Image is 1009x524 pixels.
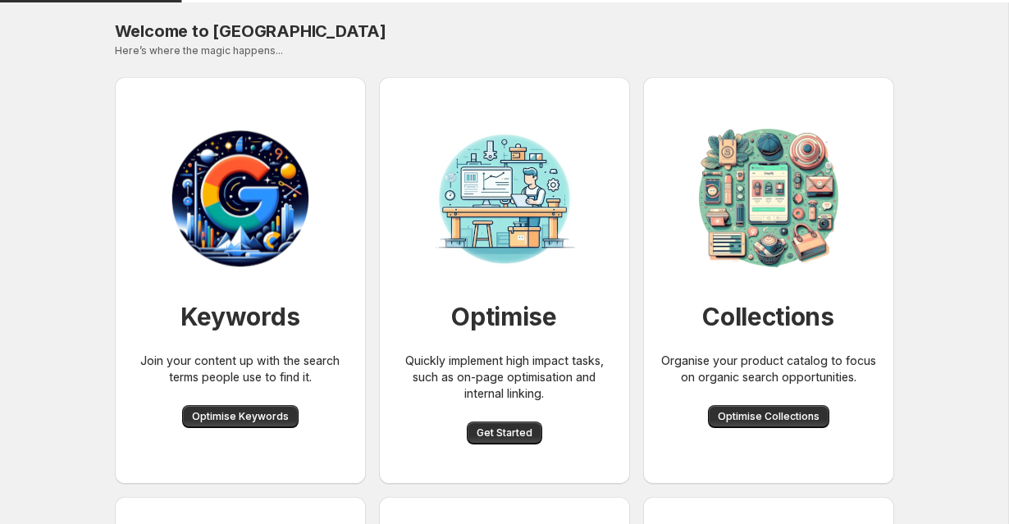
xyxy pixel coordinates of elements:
[180,300,300,333] h1: Keywords
[477,426,532,440] span: Get Started
[182,405,299,428] button: Optimise Keywords
[392,353,617,402] p: Quickly implement high impact tasks, such as on-page optimisation and internal linking.
[192,410,289,423] span: Optimise Keywords
[451,300,557,333] h1: Optimise
[702,300,834,333] h1: Collections
[422,116,587,280] img: Workbench for SEO
[158,116,322,280] img: Workbench for SEO
[718,410,820,423] span: Optimise Collections
[687,116,851,280] img: Collection organisation for SEO
[656,353,881,385] p: Organise your product catalog to focus on organic search opportunities.
[115,44,894,57] p: Here’s where the magic happens...
[115,21,386,41] span: Welcome to [GEOGRAPHIC_DATA]
[708,405,829,428] button: Optimise Collections
[467,421,542,444] button: Get Started
[128,353,353,385] p: Join your content up with the search terms people use to find it.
